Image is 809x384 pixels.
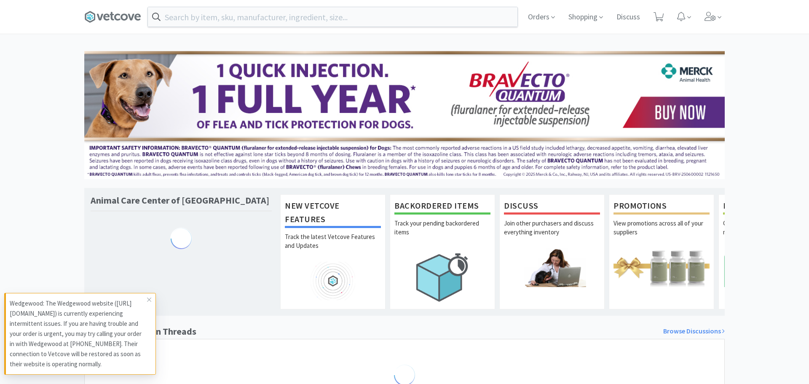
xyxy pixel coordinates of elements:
[613,199,710,215] h1: Promotions
[504,219,600,248] p: Join other purchasers and discuss everything inventory
[613,219,710,248] p: View promotions across all of your suppliers
[663,326,725,337] a: Browse Discussions
[504,199,600,215] h1: Discuss
[394,248,490,306] img: hero_backorders.png
[10,298,147,369] p: Wedgewood: The Wedgewood website ([URL][DOMAIN_NAME]) is currently experiencing intermittent issu...
[280,194,386,309] a: New Vetcove FeaturesTrack the latest Vetcove Features and Updates
[84,51,725,179] img: 3ffb5edee65b4d9ab6d7b0afa510b01f.jpg
[613,248,710,287] img: hero_promotions.png
[285,199,381,228] h1: New Vetcove Features
[609,194,714,309] a: PromotionsView promotions across all of your suppliers
[285,262,381,300] img: hero_feature_roadmap.png
[390,194,495,309] a: Backordered ItemsTrack your pending backordered items
[91,194,269,207] h1: Animal Care Center of [GEOGRAPHIC_DATA]
[504,248,600,287] img: hero_discuss.png
[148,7,517,27] input: Search by item, sku, manufacturer, ingredient, size...
[394,219,490,248] p: Track your pending backordered items
[613,13,643,21] a: Discuss
[499,194,605,309] a: DiscussJoin other purchasers and discuss everything inventory
[394,199,490,215] h1: Backordered Items
[285,232,381,262] p: Track the latest Vetcove Features and Updates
